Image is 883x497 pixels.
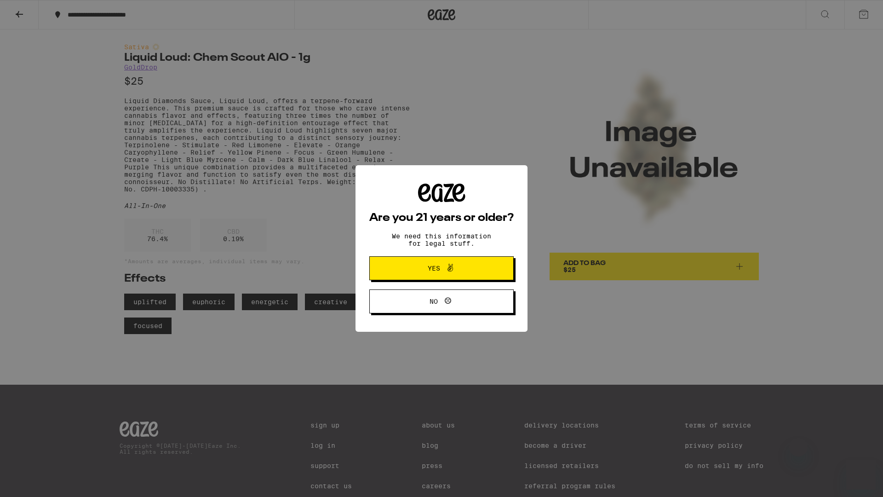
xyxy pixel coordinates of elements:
span: Yes [428,265,440,272]
span: No [430,298,438,305]
button: No [369,289,514,313]
h2: Are you 21 years or older? [369,213,514,224]
p: We need this information for legal stuff. [384,232,499,247]
iframe: Close message [789,438,808,457]
iframe: Button to launch messaging window [846,460,876,490]
button: Yes [369,256,514,280]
